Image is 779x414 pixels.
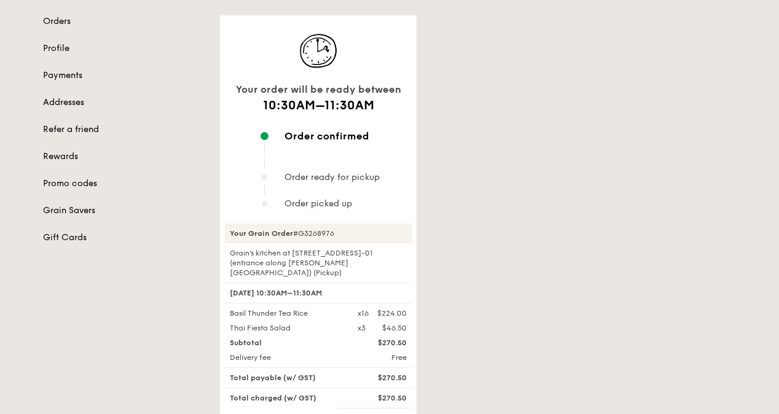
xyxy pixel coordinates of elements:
div: Delivery fee [222,353,350,362]
a: Rewards [43,150,205,163]
div: $46.50 [382,323,407,333]
div: Thai Fiesta Salad [222,323,350,333]
a: Gift Cards [43,232,205,244]
div: #G3268976 [225,224,412,243]
div: $270.50 [350,393,414,403]
h1: 10:30AM–11:30AM [225,97,412,114]
img: icon-track-normal@2x.d40d1303.png [288,30,349,72]
a: Promo codes [43,178,205,190]
span: Order confirmed [284,131,369,141]
a: Profile [43,42,205,55]
a: Orders [43,15,205,28]
div: Basil Thunder Tea Rice [222,308,350,318]
div: Total charged (w/ GST) [222,393,350,403]
div: Your order will be ready between [225,82,412,98]
strong: Your Grain Order [230,229,293,238]
a: Grain Savers [43,205,205,217]
a: Addresses [43,96,205,109]
span: Order ready for pickup [284,172,380,182]
span: Total payable (w/ GST) [230,373,316,382]
div: [DATE] 10:30AM–11:30AM [225,283,412,303]
div: Subtotal [222,338,350,348]
div: x16 [358,308,369,318]
span: Order picked up [284,198,352,209]
div: $270.50 [350,338,414,348]
div: $224.00 [377,308,407,318]
div: Grain's kitchen at [STREET_ADDRESS]-01 (entrance along [PERSON_NAME][GEOGRAPHIC_DATA]) (Pickup) [225,248,412,278]
a: Payments [43,69,205,82]
div: x3 [358,323,366,333]
div: Free [350,353,414,362]
a: Refer a friend [43,123,205,136]
div: $270.50 [350,373,414,383]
